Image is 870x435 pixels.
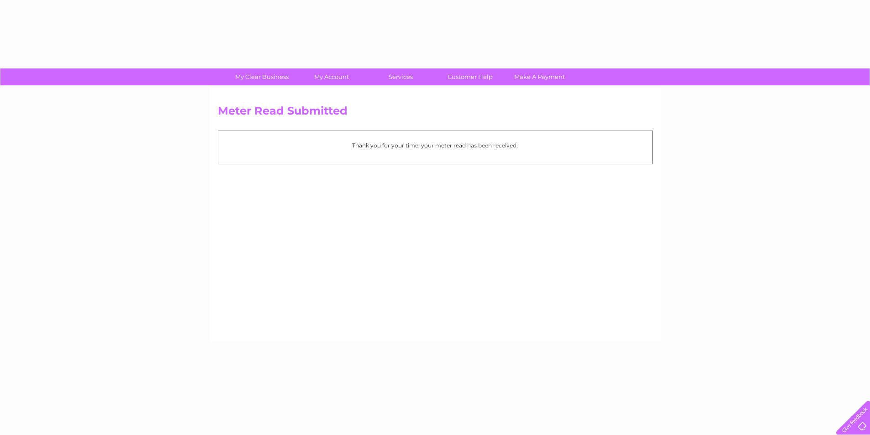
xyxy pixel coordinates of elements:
[294,68,369,85] a: My Account
[502,68,577,85] a: Make A Payment
[223,141,648,150] p: Thank you for your time, your meter read has been received.
[432,68,508,85] a: Customer Help
[224,68,300,85] a: My Clear Business
[218,105,653,122] h2: Meter Read Submitted
[363,68,438,85] a: Services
